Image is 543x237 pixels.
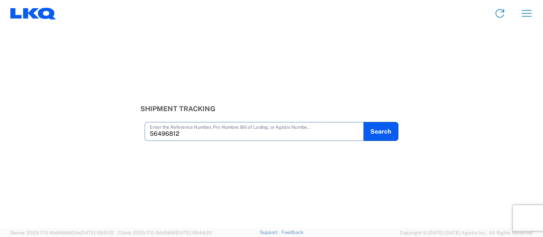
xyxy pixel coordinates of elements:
[281,230,303,235] a: Feedback
[10,230,114,235] span: Server: 2025.17.0-16a969492de
[260,230,281,235] a: Support
[400,229,533,237] span: Copyright © [DATE]-[DATE] Agistix Inc., All Rights Reserved
[80,230,114,235] span: [DATE] 09:51:12
[140,105,403,113] h3: Shipment Tracking
[118,230,212,235] span: Client: 2025.17.0-5dd568f
[363,122,398,141] button: Search
[176,230,212,235] span: [DATE] 08:44:20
